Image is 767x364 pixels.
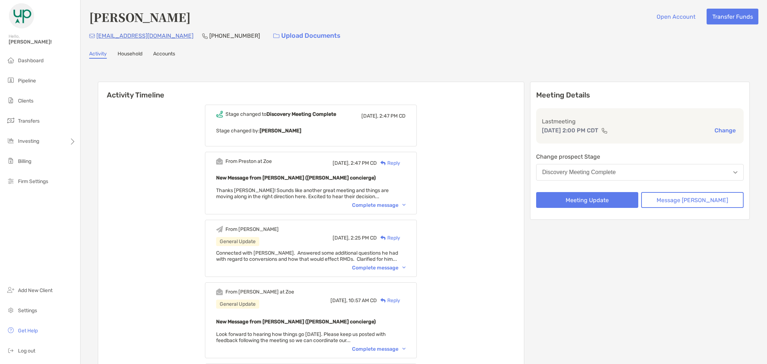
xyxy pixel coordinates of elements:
[89,9,191,25] h4: [PERSON_NAME]
[6,346,15,355] img: logout icon
[202,33,208,39] img: Phone Icon
[380,236,386,240] img: Reply icon
[225,111,336,117] div: Stage changed to
[380,298,386,303] img: Reply icon
[89,34,95,38] img: Email Icon
[542,169,616,176] div: Discovery Meeting Complete
[18,138,39,144] span: Investing
[352,202,406,208] div: Complete message
[6,76,15,85] img: pipeline icon
[536,164,744,181] button: Discovery Meeting Complete
[216,126,406,135] p: Stage changed by:
[96,31,193,40] p: [EMAIL_ADDRESS][DOMAIN_NAME]
[18,348,35,354] span: Log out
[536,152,744,161] p: Change prospect Stage
[377,234,400,242] div: Reply
[118,51,142,59] a: Household
[273,33,279,38] img: button icon
[6,156,15,165] img: billing icon
[402,267,406,269] img: Chevron icon
[536,91,744,100] p: Meeting Details
[269,28,345,44] a: Upload Documents
[18,308,37,314] span: Settings
[225,289,294,295] div: From [PERSON_NAME] at Zoe
[351,160,377,166] span: 2:47 PM CD
[260,128,301,134] b: [PERSON_NAME]
[18,178,48,185] span: Firm Settings
[225,226,279,232] div: From [PERSON_NAME]
[153,51,175,59] a: Accounts
[641,192,744,208] button: Message [PERSON_NAME]
[536,192,639,208] button: Meeting Update
[89,51,107,59] a: Activity
[402,204,406,206] img: Chevron icon
[6,96,15,105] img: clients icon
[98,82,524,99] h6: Activity Timeline
[542,126,598,135] p: [DATE] 2:00 PM CDT
[216,250,398,262] span: Connected with [PERSON_NAME]. Answered some additional questions he had with regard to conversion...
[6,56,15,64] img: dashboard icon
[9,3,35,29] img: Zoe Logo
[712,127,738,134] button: Change
[352,265,406,271] div: Complete message
[351,235,377,241] span: 2:25 PM CD
[601,128,608,133] img: communication type
[9,39,76,45] span: [PERSON_NAME]!
[361,113,378,119] span: [DATE],
[216,237,259,246] div: General Update
[651,9,701,24] button: Open Account
[18,118,40,124] span: Transfers
[330,297,347,304] span: [DATE],
[216,300,259,309] div: General Update
[379,113,406,119] span: 2:47 PM CD
[348,297,377,304] span: 10:57 AM CD
[216,331,386,343] span: Look forward to hearing how things go [DATE]. Please keep us posted with feedback following the m...
[209,31,260,40] p: [PHONE_NUMBER]
[6,306,15,314] img: settings icon
[18,58,44,64] span: Dashboard
[225,158,272,164] div: From Preston at Zoe
[18,158,31,164] span: Billing
[216,187,389,200] span: Thanks [PERSON_NAME]! Sounds like another great meeting and things are moving along in the right ...
[216,175,376,181] b: New Message from [PERSON_NAME] ([PERSON_NAME] concierge)
[707,9,758,24] button: Transfer Funds
[18,98,33,104] span: Clients
[380,161,386,165] img: Reply icon
[377,297,400,304] div: Reply
[18,328,38,334] span: Get Help
[6,286,15,294] img: add_new_client icon
[6,177,15,185] img: firm-settings icon
[542,117,738,126] p: Last meeting
[216,319,376,325] b: New Message from [PERSON_NAME] ([PERSON_NAME] concierge)
[216,158,223,165] img: Event icon
[216,111,223,118] img: Event icon
[733,171,738,174] img: Open dropdown arrow
[266,111,336,117] b: Discovery Meeting Complete
[216,288,223,295] img: Event icon
[377,159,400,167] div: Reply
[333,235,350,241] span: [DATE],
[6,116,15,125] img: transfers icon
[352,346,406,352] div: Complete message
[402,348,406,350] img: Chevron icon
[18,287,52,294] span: Add New Client
[216,226,223,233] img: Event icon
[18,78,36,84] span: Pipeline
[6,326,15,335] img: get-help icon
[333,160,350,166] span: [DATE],
[6,136,15,145] img: investing icon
